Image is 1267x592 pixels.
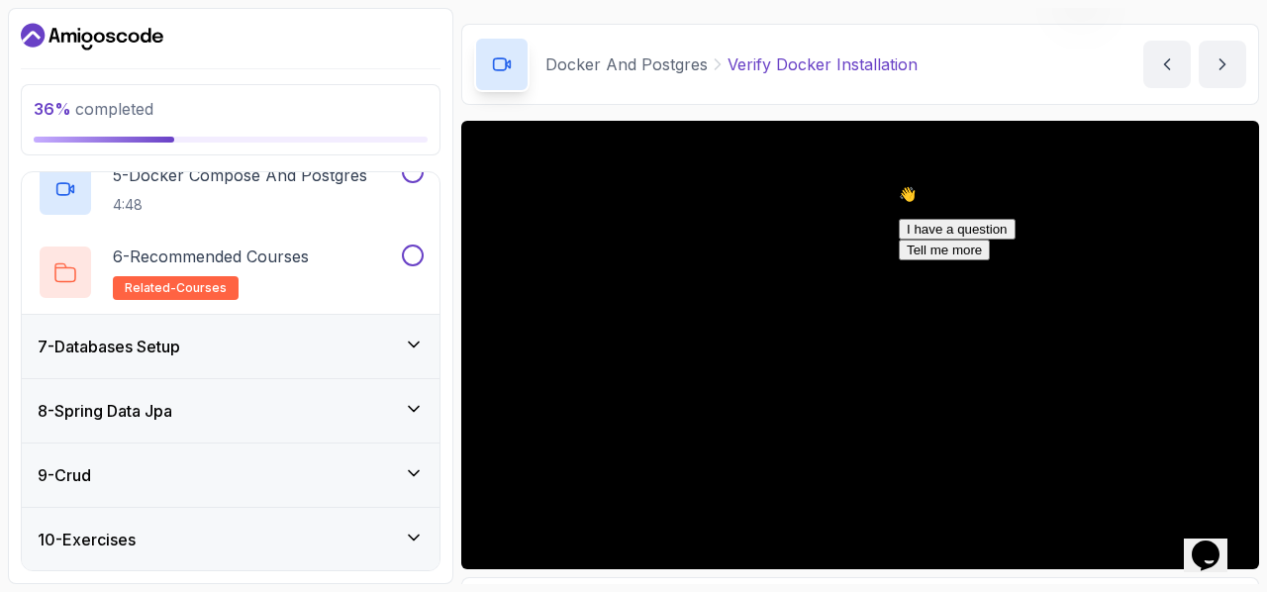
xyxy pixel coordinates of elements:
[8,61,99,82] button: Tell me more
[461,121,1259,569] iframe: 4 - Verify Docker Installation
[22,444,439,507] button: 9-Crud
[8,8,364,82] div: 👋 Hi! How can we help?I have a questionTell me more
[38,245,424,300] button: 6-Recommended Coursesrelated-courses
[22,508,439,571] button: 10-Exercises
[8,41,125,61] button: I have a question
[34,99,153,119] span: completed
[8,9,152,24] span: 👋 Hi! How can we help?
[38,161,424,217] button: 5-Docker Compose And Postgres4:48
[113,163,367,187] p: 5 - Docker Compose And Postgres
[1199,41,1246,88] button: next content
[113,245,309,268] p: 6 - Recommended Courses
[891,178,1247,503] iframe: chat widget
[125,280,227,296] span: related-courses
[113,195,367,215] p: 4:48
[38,399,172,423] h3: 8 - Spring Data Jpa
[21,21,163,52] a: Dashboard
[22,379,439,443] button: 8-Spring Data Jpa
[38,528,136,551] h3: 10 - Exercises
[38,335,180,358] h3: 7 - Databases Setup
[22,315,439,378] button: 7-Databases Setup
[728,52,918,76] p: Verify Docker Installation
[38,463,91,487] h3: 9 - Crud
[1143,41,1191,88] button: previous content
[1184,513,1247,572] iframe: chat widget
[545,52,708,76] p: Docker And Postgres
[34,99,71,119] span: 36 %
